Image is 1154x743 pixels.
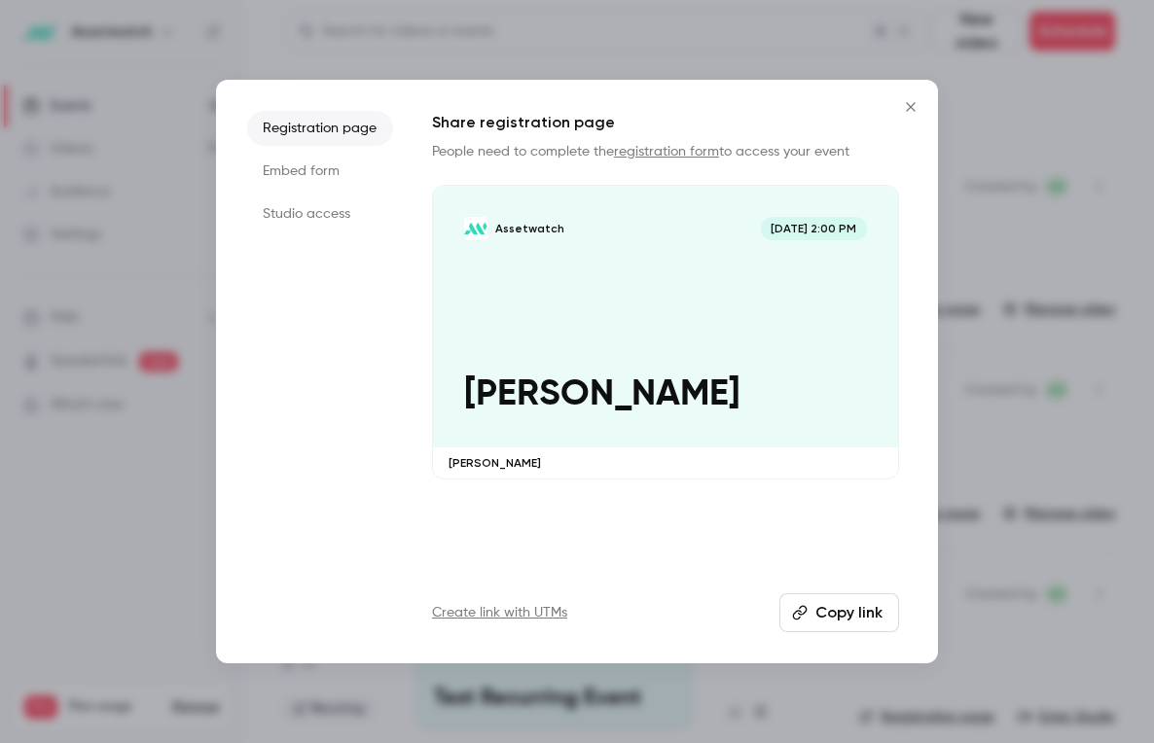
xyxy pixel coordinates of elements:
span: [DATE] 2:00 PM [761,217,867,240]
a: Kyle PrivetteAssetwatch[DATE] 2:00 PM[PERSON_NAME][PERSON_NAME] [432,185,899,479]
a: registration form [614,145,719,159]
li: Studio access [247,196,393,231]
p: Assetwatch [495,221,564,236]
p: [PERSON_NAME] [449,455,883,471]
button: Copy link [779,593,899,632]
p: [PERSON_NAME] [464,373,867,415]
li: Embed form [247,154,393,189]
p: People need to complete the to access your event [432,142,899,161]
h1: Share registration page [432,111,899,134]
button: Close [891,88,930,126]
li: Registration page [247,111,393,146]
img: Kyle Privette [464,217,487,240]
a: Create link with UTMs [432,603,567,622]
